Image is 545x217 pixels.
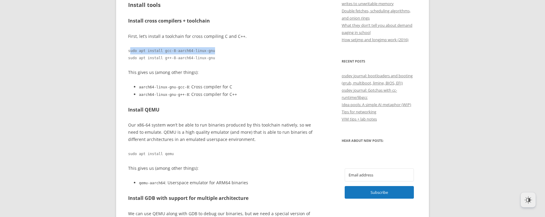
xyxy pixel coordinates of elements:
[342,137,417,144] h3: Hear about new posts:
[139,85,189,89] code: aarch64-linux-gnu-gcc-8
[128,47,316,62] code: sudo apt install gcc-8-aarch64-linux-gnu sudo apt install g++-8-aarch64-linux-gnu
[345,168,414,182] input: Email address
[139,83,316,91] li: : Cross compiler for C
[139,91,316,98] li: : Cross compiler for C++
[342,37,408,42] a: How setjmp and longjmp work (2016)
[128,69,316,76] p: This gives us (among other things):
[128,165,316,172] p: This gives us (among other things):
[128,121,316,143] p: Our x86-64 system won’t be able to run binaries produced by this toolchain natively, so we need t...
[139,93,189,97] code: aarch64-linux-gnu-g++-8
[342,23,412,35] a: What they don’t tell you about demand paging in school
[342,58,417,65] h3: Recent Posts
[128,1,316,9] h2: Install tools
[128,17,316,26] h3: Install cross compilers + toolchain
[128,105,316,115] h3: Install QEMU
[342,87,397,100] a: osdev journal: Gotchas with cc-runtime/libgcc
[342,73,413,86] a: osdev journal: bootloaders and booting (grub, multiboot, limine, BIOS, EFI)
[342,102,411,107] a: Idea pools: A simple AI metaphor (WIP)
[342,116,377,122] a: VIM tips + lab notes
[139,179,316,187] li: : Userspace emulator for ARM64 binaries
[128,150,316,157] code: sudo apt install qemu
[128,33,316,40] p: First, let’s install a toolchain for cross compiling C and C++.
[345,186,414,199] button: Subscribe
[128,194,316,203] h3: Install GDB with support for multiple architecture
[342,109,376,115] a: Tips for networking
[139,181,165,185] code: qemu-aarch64
[342,8,411,21] a: Double fetches, scheduling algorithms, and onion rings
